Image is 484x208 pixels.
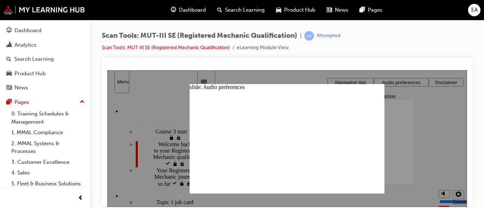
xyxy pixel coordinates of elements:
[9,127,88,138] a: 1. MMAL Compliance
[217,6,222,14] span: search-icon
[3,23,88,96] button: DashboardAnalyticsSearch LearningProduct HubNews
[3,96,88,109] button: Pages
[15,70,46,78] div: Product Hub
[3,81,88,94] a: News
[225,6,265,14] span: Search Learning
[3,24,88,37] a: Dashboard
[6,99,12,106] span: pages-icon
[321,3,354,17] a: news-iconNews
[284,6,315,14] span: Product Hub
[368,6,382,14] span: Pages
[9,108,88,127] a: 0. Training Schedules & Management
[360,6,365,14] span: pages-icon
[171,6,176,14] span: guage-icon
[80,97,85,107] span: up-icon
[9,138,88,157] a: 2. MMAL Systems & Processes
[6,42,12,48] span: chart-icon
[327,6,332,14] span: news-icon
[300,32,302,40] span: |
[9,178,88,189] a: 5. Fleet & Business Solutions
[9,167,88,178] a: 4. Sales
[212,3,270,17] a: search-iconSearch Learning
[15,26,41,35] div: Dashboard
[14,55,54,63] div: Search Learning
[270,3,321,17] a: car-iconProduct Hub
[15,98,29,106] div: Pages
[15,41,36,49] div: Analytics
[165,3,212,17] a: guage-iconDashboard
[335,6,348,14] span: News
[102,44,230,50] a: Scan Tools: MUT-III SE (Registered Mechanic Qualification)
[15,84,28,92] div: News
[78,194,83,203] span: prev-icon
[9,157,88,168] a: 3. Customer Excellence
[354,3,388,17] a: pages-iconPages
[276,6,281,14] span: car-icon
[3,67,88,80] a: Product Hub
[237,44,289,52] li: eLearning Module View
[317,32,341,39] div: Attempted
[468,4,480,16] button: EA
[102,32,297,40] span: Scan Tools: MUT-III SE (Registered Mechanic Qualification)
[6,71,12,77] span: car-icon
[3,53,88,66] a: Search Learning
[471,6,478,14] span: EA
[3,38,88,52] a: Analytics
[4,5,85,14] img: mmal
[6,56,11,63] span: search-icon
[304,31,314,41] span: learningRecordVerb_ATTEMPT-icon
[6,85,12,91] span: news-icon
[179,6,206,14] span: Dashboard
[6,28,12,34] span: guage-icon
